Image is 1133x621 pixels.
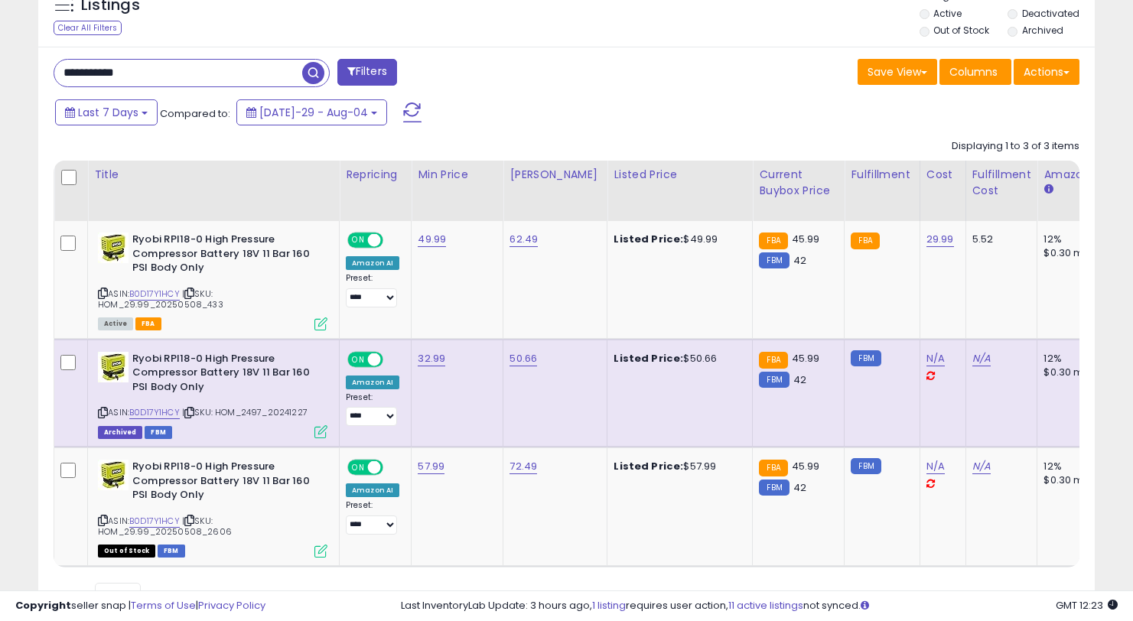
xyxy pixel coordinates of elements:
[98,317,133,330] span: All listings currently available for purchase on Amazon
[55,99,158,125] button: Last 7 Days
[94,167,333,183] div: Title
[198,598,265,613] a: Privacy Policy
[939,59,1011,85] button: Columns
[759,372,789,388] small: FBM
[98,460,327,556] div: ASIN:
[129,515,180,528] a: B0D17Y1HCY
[851,458,881,474] small: FBM
[337,59,397,86] button: Filters
[349,461,368,474] span: ON
[759,167,838,199] div: Current Buybox Price
[1022,24,1063,37] label: Archived
[926,459,945,474] a: N/A
[346,392,399,427] div: Preset:
[759,460,787,476] small: FBA
[158,545,185,558] span: FBM
[728,598,803,613] a: 11 active listings
[98,460,129,490] img: 41lZ1RGhv6L._SL40_.jpg
[793,253,806,268] span: 42
[182,406,308,418] span: | SKU: HOM_2497_20241227
[614,460,741,473] div: $57.99
[98,232,129,263] img: 41lZ1RGhv6L._SL40_.jpg
[418,167,497,183] div: Min Price
[972,232,1026,246] div: 5.52
[54,21,122,35] div: Clear All Filters
[98,352,129,382] img: 41lZ1RGhv6L._SL40_.jpg
[972,167,1031,199] div: Fulfillment Cost
[972,459,991,474] a: N/A
[418,459,444,474] a: 57.99
[346,483,399,497] div: Amazon AI
[759,480,789,496] small: FBM
[759,352,787,369] small: FBA
[131,598,196,613] a: Terms of Use
[132,460,318,506] b: Ryobi RPI18-0 High Pressure Compressor Battery 18V 11 Bar 160 PSI Body Only
[926,351,945,366] a: N/A
[418,351,445,366] a: 32.99
[129,288,180,301] a: B0D17Y1HCY
[933,24,989,37] label: Out of Stock
[614,167,746,183] div: Listed Price
[972,351,991,366] a: N/A
[793,480,806,495] span: 42
[858,59,937,85] button: Save View
[614,232,683,246] b: Listed Price:
[381,234,405,247] span: OFF
[851,350,881,366] small: FBM
[15,598,71,613] strong: Copyright
[510,232,538,247] a: 62.49
[145,426,172,439] span: FBM
[1022,7,1079,20] label: Deactivated
[132,352,318,398] b: Ryobi RPI18-0 High Pressure Compressor Battery 18V 11 Bar 160 PSI Body Only
[160,106,230,121] span: Compared to:
[614,352,741,366] div: $50.66
[793,372,806,387] span: 42
[614,232,741,246] div: $49.99
[65,587,175,602] span: Show: entries
[759,252,789,268] small: FBM
[401,599,1118,613] div: Last InventoryLab Update: 3 hours ago, requires user action, not synced.
[98,545,155,558] span: All listings that are currently out of stock and unavailable for purchase on Amazon
[98,426,142,439] span: Listings that have been deleted from Seller Central
[349,353,368,366] span: ON
[510,167,601,183] div: [PERSON_NAME]
[792,459,820,473] span: 45.99
[98,288,223,310] span: | SKU: HOM_29.99_20250508_433
[926,167,959,183] div: Cost
[381,461,405,474] span: OFF
[346,376,399,389] div: Amazon AI
[346,167,405,183] div: Repricing
[949,64,998,80] span: Columns
[98,515,232,538] span: | SKU: HOM_29.99_20250508_2606
[1056,598,1118,613] span: 2025-08-12 12:23 GMT
[381,353,405,366] span: OFF
[926,232,954,247] a: 29.99
[98,232,327,329] div: ASIN:
[952,139,1079,154] div: Displaying 1 to 3 of 3 items
[78,105,138,120] span: Last 7 Days
[851,232,879,249] small: FBA
[792,232,820,246] span: 45.99
[510,459,537,474] a: 72.49
[132,232,318,279] b: Ryobi RPI18-0 High Pressure Compressor Battery 18V 11 Bar 160 PSI Body Only
[349,234,368,247] span: ON
[933,7,962,20] label: Active
[418,232,446,247] a: 49.99
[346,273,399,307] div: Preset:
[614,351,683,366] b: Listed Price:
[759,232,787,249] small: FBA
[346,500,399,535] div: Preset:
[1043,183,1053,197] small: Amazon Fees.
[614,459,683,473] b: Listed Price:
[510,351,537,366] a: 50.66
[792,351,820,366] span: 45.99
[135,317,161,330] span: FBA
[129,406,180,419] a: B0D17Y1HCY
[259,105,368,120] span: [DATE]-29 - Aug-04
[236,99,387,125] button: [DATE]-29 - Aug-04
[592,598,626,613] a: 1 listing
[15,599,265,613] div: seller snap | |
[1014,59,1079,85] button: Actions
[851,167,913,183] div: Fulfillment
[98,352,327,437] div: ASIN:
